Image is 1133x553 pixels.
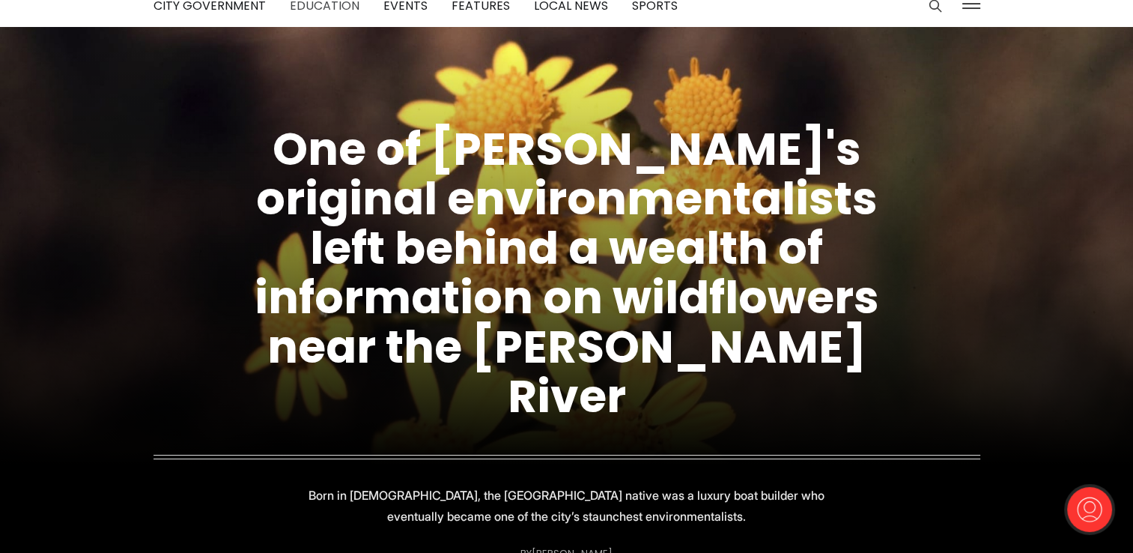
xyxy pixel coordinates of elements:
a: One of [PERSON_NAME]'s original environmentalists left behind a wealth of information on wildflow... [255,118,879,428]
iframe: portal-trigger [1054,480,1133,553]
p: Born in [DEMOGRAPHIC_DATA], the [GEOGRAPHIC_DATA] native was a luxury boat builder who eventually... [300,485,833,527]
